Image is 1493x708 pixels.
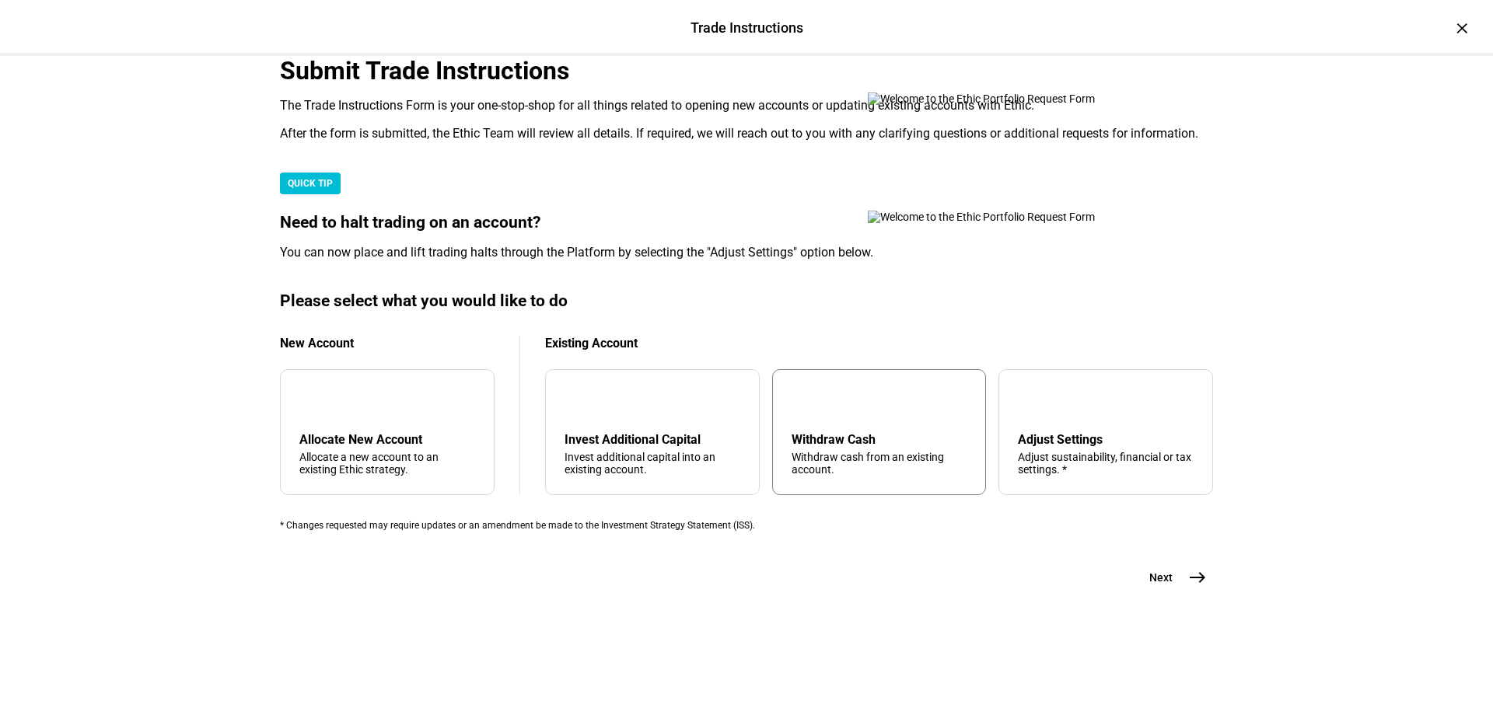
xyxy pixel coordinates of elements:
[1449,16,1474,40] div: ×
[1018,451,1194,476] div: Adjust sustainability, financial or tax settings. *
[299,451,475,476] div: Allocate a new account to an existing Ethic strategy.
[1018,389,1043,413] mat-icon: tune
[280,245,1213,260] div: You can now place and lift trading halts through the Platform by selecting the "Adjust Settings" ...
[1188,568,1207,587] mat-icon: east
[1018,432,1194,447] div: Adjust Settings
[545,336,1213,351] div: Existing Account
[302,392,321,410] mat-icon: add
[280,291,1213,311] div: Please select what you would like to do
[868,92,1148,105] img: Welcome to the Ethic Portfolio Request Form
[280,56,1213,85] div: Submit Trade Instructions
[792,432,967,447] div: Withdraw Cash
[299,432,475,447] div: Allocate New Account
[691,18,803,38] div: Trade Instructions
[280,126,1213,141] div: After the form is submitted, the Ethic Team will review all details. If required, we will reach o...
[280,520,1213,531] div: * Changes requested may require updates or an amendment be made to the Investment Strategy Statem...
[280,98,1213,113] div: The Trade Instructions Form is your one-stop-shop for all things related to opening new accounts ...
[565,451,740,476] div: Invest additional capital into an existing account.
[280,173,341,194] div: QUICK TIP
[565,432,740,447] div: Invest Additional Capital
[280,213,1213,232] div: Need to halt trading on an account?
[280,336,495,351] div: New Account
[1149,570,1173,585] span: Next
[868,211,1148,223] img: Welcome to the Ethic Portfolio Request Form
[795,392,813,410] mat-icon: arrow_upward
[1131,562,1213,593] button: Next
[568,392,586,410] mat-icon: arrow_downward
[792,451,967,476] div: Withdraw cash from an existing account.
